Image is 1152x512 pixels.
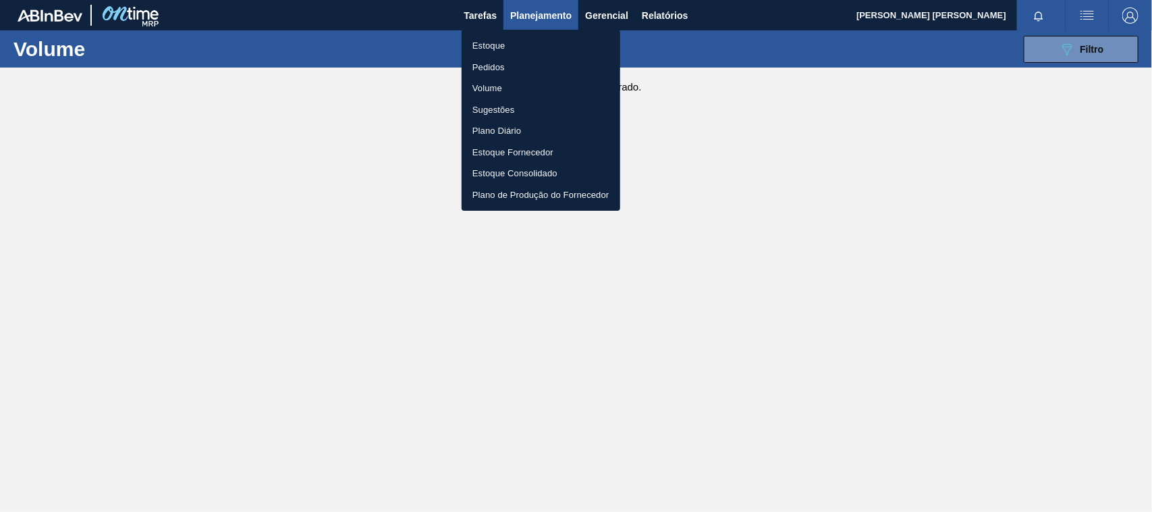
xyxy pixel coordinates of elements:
[462,184,620,206] a: Plano de Produção do Fornecedor
[462,99,620,121] a: Sugestões
[462,57,620,78] a: Pedidos
[462,78,620,99] a: Volume
[462,120,620,142] a: Plano Diário
[462,35,620,57] a: Estoque
[462,142,620,163] a: Estoque Fornecedor
[462,163,620,184] a: Estoque Consolidado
